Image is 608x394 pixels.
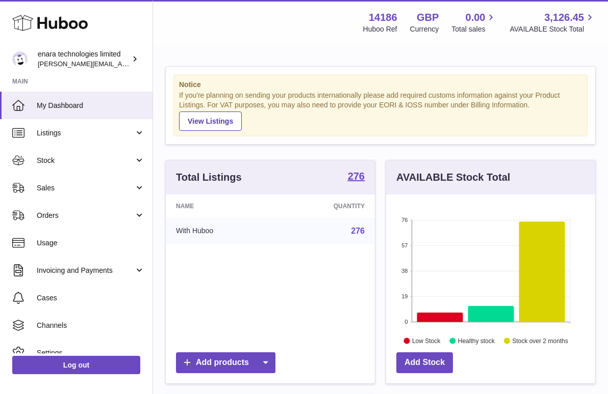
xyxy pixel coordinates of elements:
span: 3,126.45 [544,11,584,24]
h3: AVAILABLE Stock Total [396,171,510,184]
span: Usage [37,238,145,248]
td: With Huboo [166,218,276,244]
text: Healthy stock [458,337,495,344]
a: 3,126.45 AVAILABLE Stock Total [510,11,596,34]
text: 19 [401,293,408,299]
strong: 276 [348,171,365,181]
span: My Dashboard [37,101,145,110]
span: Settings [37,348,145,358]
span: Stock [37,156,134,165]
text: 76 [401,217,408,223]
text: 57 [401,242,408,248]
a: 276 [348,171,365,183]
a: 0.00 Total sales [451,11,497,34]
h3: Total Listings [176,171,242,184]
strong: GBP [417,11,439,24]
text: 38 [401,268,408,274]
div: Currency [410,24,439,34]
text: 0 [404,319,408,325]
th: Name [166,194,276,218]
th: Quantity [276,194,375,218]
span: Sales [37,183,134,193]
div: enara technologies limited [38,49,130,69]
span: Orders [37,211,134,220]
a: 276 [351,227,365,235]
a: Log out [12,356,140,374]
span: Listings [37,128,134,138]
span: AVAILABLE Stock Total [510,24,596,34]
a: Add products [176,352,275,373]
a: View Listings [179,111,242,131]
span: 0.00 [466,11,486,24]
span: [PERSON_NAME][EMAIL_ADDRESS][DOMAIN_NAME] [38,60,205,68]
text: Stock over 2 months [512,337,568,344]
text: Low Stock [412,337,441,344]
span: Invoicing and Payments [37,266,134,275]
a: Add Stock [396,352,453,373]
img: Dee@enara.co [12,51,28,67]
span: Cases [37,293,145,303]
div: If you're planning on sending your products internationally please add required customs informati... [179,91,582,130]
strong: Notice [179,80,582,90]
strong: 14186 [369,11,397,24]
span: Channels [37,321,145,330]
span: Total sales [451,24,497,34]
div: Huboo Ref [363,24,397,34]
